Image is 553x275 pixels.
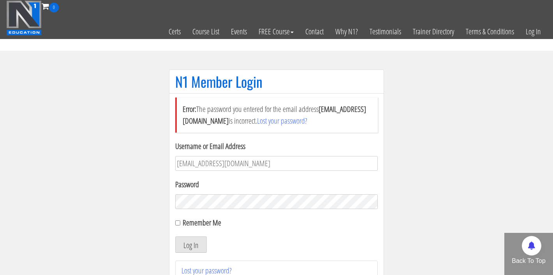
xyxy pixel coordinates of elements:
a: FREE Course [253,12,299,51]
a: Testimonials [364,12,407,51]
a: Events [225,12,253,51]
strong: [EMAIL_ADDRESS][DOMAIN_NAME] [183,104,366,126]
button: Log In [175,236,207,253]
a: 0 [42,1,59,11]
label: Password [175,179,378,190]
a: Course List [187,12,225,51]
a: Log In [520,12,547,51]
li: The password you entered for the email address is incorrect. [175,98,378,133]
a: Terms & Conditions [460,12,520,51]
a: Why N1? [329,12,364,51]
label: Remember Me [183,217,221,228]
a: Contact [299,12,329,51]
a: Certs [163,12,187,51]
a: Trainer Directory [407,12,460,51]
a: Lost your password? [257,115,307,126]
p: Back To Top [504,256,553,266]
label: Username or Email Address [175,140,378,152]
strong: Error: [183,104,196,114]
img: n1-education [6,0,42,35]
span: 0 [49,3,59,12]
h1: N1 Member Login [175,74,378,89]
